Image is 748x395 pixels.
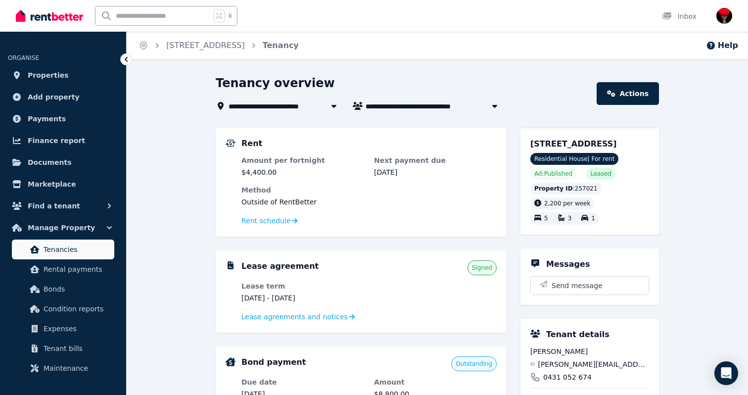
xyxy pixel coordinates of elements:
[216,75,335,91] h1: Tenancy overview
[12,319,114,339] a: Expenses
[714,361,738,385] div: Open Intercom Messenger
[28,222,95,234] span: Manage Property
[552,281,603,291] span: Send message
[241,260,319,272] h5: Lease agreement
[44,263,110,275] span: Rental payments
[8,131,118,150] a: Finance report
[8,174,118,194] a: Marketplace
[456,360,492,368] span: Outstanding
[229,12,232,20] span: k
[534,170,572,178] span: Ad: Published
[28,178,76,190] span: Marketplace
[12,339,114,358] a: Tenant bills
[28,200,80,212] span: Find a tenant
[241,281,364,291] dt: Lease term
[590,170,611,178] span: Leased
[662,11,697,21] div: Inbox
[531,277,649,295] button: Send message
[241,197,497,207] dd: Outside of RentBetter
[12,240,114,259] a: Tenancies
[8,54,39,61] span: ORGANISE
[8,152,118,172] a: Documents
[534,185,573,193] span: Property ID
[226,357,235,366] img: Bond Details
[546,258,590,270] h5: Messages
[241,293,364,303] dd: [DATE] - [DATE]
[530,183,602,195] div: : 257021
[8,65,118,85] a: Properties
[8,109,118,129] a: Payments
[530,139,617,148] span: [STREET_ADDRESS]
[166,41,245,50] a: [STREET_ADDRESS]
[241,138,262,149] h5: Rent
[12,279,114,299] a: Bonds
[241,216,290,226] span: Rent schedule
[241,216,298,226] a: Rent schedule
[28,91,80,103] span: Add property
[12,358,114,378] a: Maintenance
[8,196,118,216] button: Find a tenant
[374,155,497,165] dt: Next payment due
[374,377,497,387] dt: Amount
[44,362,110,374] span: Maintenance
[597,82,659,105] a: Actions
[591,215,595,222] span: 1
[546,329,609,341] h5: Tenant details
[44,244,110,255] span: Tenancies
[241,312,355,322] a: Lease agreements and notices
[538,359,649,369] span: [PERSON_NAME][EMAIL_ADDRESS][PERSON_NAME][DOMAIN_NAME]
[44,303,110,315] span: Condition reports
[241,155,364,165] dt: Amount per fortnight
[241,312,348,322] span: Lease agreements and notices
[241,377,364,387] dt: Due date
[241,356,306,368] h5: Bond payment
[241,167,364,177] dd: $4,400.00
[716,8,732,24] img: Paul Levrier
[28,69,69,81] span: Properties
[12,299,114,319] a: Condition reports
[241,185,497,195] dt: Method
[44,343,110,354] span: Tenant bills
[374,167,497,177] dd: [DATE]
[44,323,110,335] span: Expenses
[28,156,72,168] span: Documents
[568,215,572,222] span: 3
[8,218,118,238] button: Manage Property
[543,372,592,382] span: 0431 052 674
[16,8,83,23] img: RentBetter
[44,283,110,295] span: Bonds
[530,346,649,356] span: [PERSON_NAME]
[226,140,235,147] img: Rental Payments
[28,135,85,147] span: Finance report
[530,153,618,165] span: Residential House | For rent
[472,264,492,272] span: Signed
[544,200,590,207] span: 2,200 per week
[544,215,548,222] span: 5
[263,41,299,50] a: Tenancy
[28,113,66,125] span: Payments
[127,32,311,59] nav: Breadcrumb
[12,259,114,279] a: Rental payments
[706,40,738,51] button: Help
[8,87,118,107] a: Add property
